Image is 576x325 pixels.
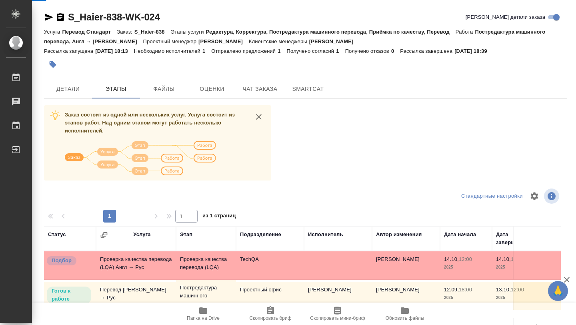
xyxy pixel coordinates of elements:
p: [PERSON_NAME] [309,38,360,44]
p: Рассылка запущена [44,48,95,54]
span: Папка на Drive [187,315,220,321]
p: Работа [456,29,475,35]
p: Перевод Стандарт [62,29,117,35]
span: Этапы [97,84,135,94]
div: Подразделение [240,231,281,239]
p: [DATE] 18:39 [454,48,493,54]
div: Статус [48,231,66,239]
p: 12:00 [459,256,472,262]
button: Скопировать бриф [237,303,304,325]
button: Обновить файлы [371,303,438,325]
p: 12.09, [444,287,459,293]
p: 2025 [444,263,488,271]
span: Детали [49,84,87,94]
span: Оценки [193,84,231,94]
span: из 1 страниц [202,211,236,223]
button: Скопировать ссылку для ЯМессенджера [44,12,54,22]
td: Проектный офис [236,282,304,310]
p: 1 [278,48,286,54]
p: 14.10, [444,256,459,262]
p: 13.10, [496,287,511,293]
td: Перевод [PERSON_NAME] → Рус [96,282,176,310]
p: Получено отказов [345,48,391,54]
span: SmartCat [289,84,327,94]
p: Проверка качества перевода (LQA) [180,255,232,271]
p: S_Haier-838 [134,29,171,35]
p: 18:00 [459,287,472,293]
span: Файлы [145,84,183,94]
div: split button [459,190,525,203]
span: Обновить файлы [386,315,424,321]
p: 14.10, [496,256,511,262]
td: [PERSON_NAME] [372,282,440,310]
p: Редактура, Корректура, Постредактура машинного перевода, Приёмка по качеству, Перевод [206,29,456,35]
p: Рассылка завершена [400,48,454,54]
p: Проектный менеджер [143,38,198,44]
span: Чат заказа [241,84,279,94]
button: Сгруппировать [100,231,108,239]
span: Настроить таблицу [525,187,544,206]
div: Дата начала [444,231,476,239]
p: Получено согласий [287,48,336,54]
p: Заказ: [117,29,134,35]
button: close [253,111,265,123]
button: 🙏 [548,281,568,301]
span: Заказ состоит из одной или нескольких услуг. Услуга состоит из этапов работ. Над одним этапом мог... [65,112,235,134]
p: Готов к работе [52,287,86,303]
span: Скопировать мини-бриф [310,315,365,321]
p: 2025 [496,294,540,302]
div: Исполнитель [308,231,343,239]
td: [PERSON_NAME] [372,251,440,279]
button: Добавить тэг [44,56,62,73]
p: Отправлено предложений [211,48,278,54]
p: 2025 [496,263,540,271]
button: Скопировать мини-бриф [304,303,371,325]
p: Необходимо исполнителей [134,48,202,54]
td: Проверка качества перевода (LQA) Англ → Рус [96,251,176,279]
span: Скопировать бриф [249,315,291,321]
p: Этапы услуги [171,29,206,35]
td: [PERSON_NAME] [304,282,372,310]
td: TechQA [236,251,304,279]
p: 1 [336,48,345,54]
p: Подбор [52,257,72,265]
p: 14:00 [511,256,524,262]
div: Автор изменения [376,231,422,239]
p: Услуга [44,29,62,35]
button: Папка на Drive [170,303,237,325]
p: Постредактура машинного перевода [180,284,232,308]
p: [DATE] 18:13 [95,48,134,54]
span: 🙏 [551,283,565,299]
p: 2025 [444,294,488,302]
button: Скопировать ссылку [56,12,65,22]
p: [PERSON_NAME] [198,38,249,44]
div: Услуга [133,231,150,239]
p: 1 [202,48,211,54]
p: 0 [391,48,400,54]
p: 12:00 [511,287,524,293]
p: Клиентские менеджеры [249,38,309,44]
div: Этап [180,231,192,239]
span: [PERSON_NAME] детали заказа [466,13,545,21]
span: Посмотреть информацию [544,189,561,204]
div: Дата завершения [496,231,540,247]
a: S_Haier-838-WK-024 [68,12,160,22]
